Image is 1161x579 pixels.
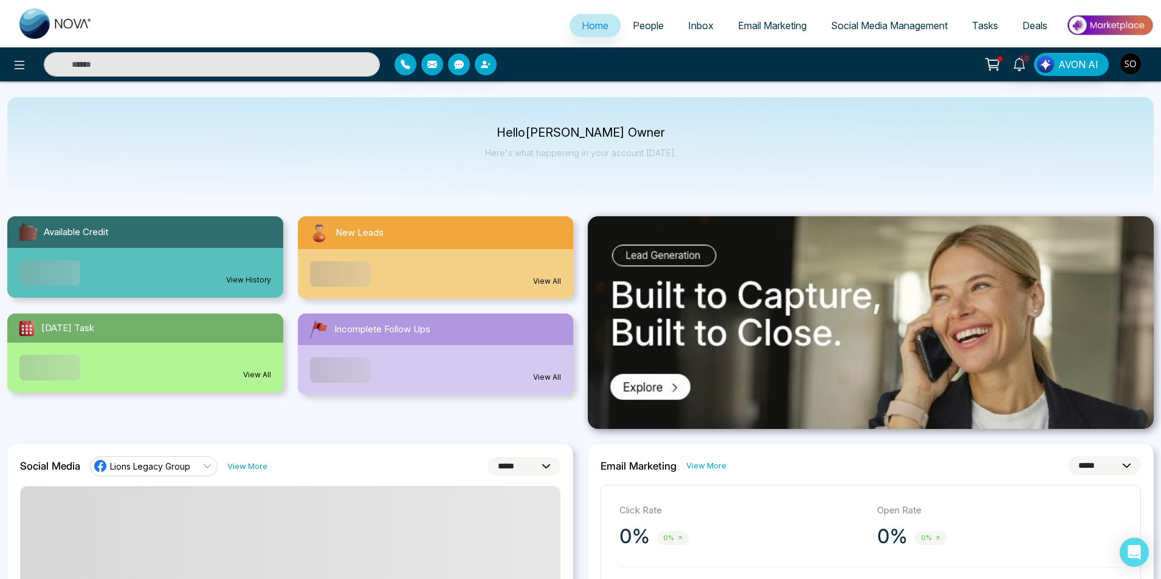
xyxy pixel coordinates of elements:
[44,225,108,239] span: Available Credit
[243,369,271,380] a: View All
[1010,14,1059,37] a: Deals
[688,19,714,32] span: Inbox
[1005,53,1034,74] a: 10
[308,318,329,340] img: followUps.svg
[633,19,664,32] span: People
[686,460,726,471] a: View More
[19,9,92,39] img: Nova CRM Logo
[308,221,331,244] img: newLeads.svg
[226,275,271,286] a: View History
[227,461,267,472] a: View More
[20,460,80,472] h2: Social Media
[291,313,581,395] a: Incomplete Follow UpsView All
[619,504,865,518] p: Click Rate
[972,19,998,32] span: Tasks
[831,19,948,32] span: Social Media Management
[1034,53,1109,76] button: AVON AI
[1066,12,1154,39] img: Market-place.gif
[1019,53,1030,64] span: 10
[291,216,581,299] a: New LeadsView All
[570,14,621,37] a: Home
[676,14,726,37] a: Inbox
[1120,538,1149,567] div: Open Intercom Messenger
[17,318,36,338] img: todayTask.svg
[915,531,947,545] span: 0%
[1022,19,1047,32] span: Deals
[1120,53,1141,74] img: User Avatar
[726,14,819,37] a: Email Marketing
[588,216,1154,429] img: .
[601,460,677,472] h2: Email Marketing
[960,14,1010,37] a: Tasks
[1058,57,1098,72] span: AVON AI
[657,531,689,545] span: 0%
[336,226,384,240] span: New Leads
[533,372,561,383] a: View All
[17,221,39,243] img: availableCredit.svg
[621,14,676,37] a: People
[334,323,430,337] span: Incomplete Follow Ups
[533,276,561,287] a: View All
[877,524,908,549] p: 0%
[738,19,807,32] span: Email Marketing
[41,321,94,335] span: [DATE] Task
[877,504,1123,518] p: Open Rate
[582,19,608,32] span: Home
[619,524,650,549] p: 0%
[485,128,677,138] p: Hello [PERSON_NAME] Owner
[1037,56,1054,73] img: Lead Flow
[485,148,677,158] p: Here's what happening in your account [DATE].
[110,461,190,472] span: Lions Legacy Group
[819,14,960,37] a: Social Media Management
